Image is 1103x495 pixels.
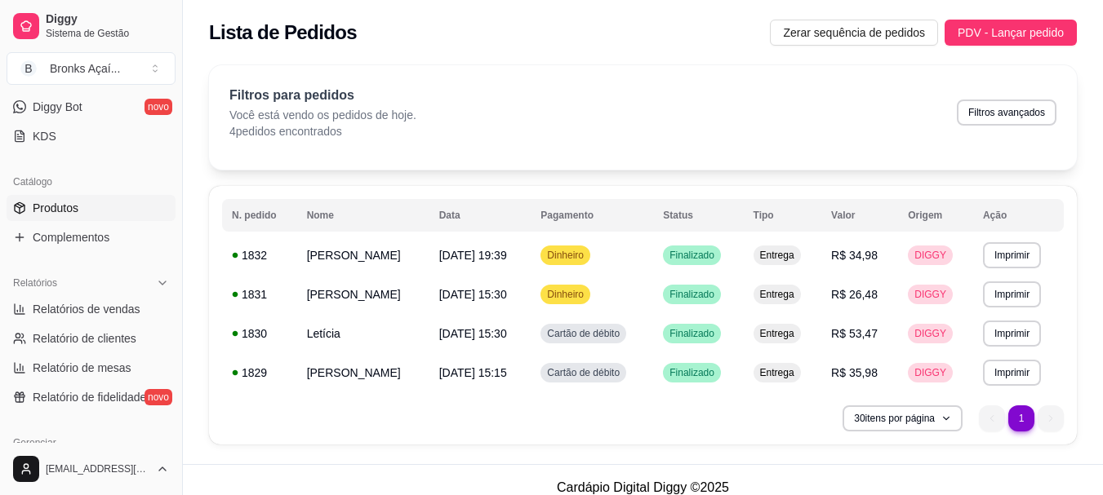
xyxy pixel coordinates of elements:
[1008,405,1034,431] li: pagination item 1 active
[945,20,1077,46] button: PDV - Lançar pedido
[7,169,176,195] div: Catálogo
[957,99,1056,126] button: Filtros avançados
[843,405,963,431] button: 30itens por página
[744,199,822,232] th: Tipo
[33,128,56,144] span: KDS
[911,288,950,301] span: DIGGY
[911,366,950,379] span: DIGGY
[7,224,176,250] a: Complementos
[20,60,37,77] span: B
[229,86,416,105] p: Filtros para pedidos
[429,199,531,232] th: Data
[831,327,878,340] span: R$ 53,47
[821,199,898,232] th: Valor
[33,389,146,405] span: Relatório de fidelidade
[7,7,176,46] a: DiggySistema de Gestão
[232,365,287,381] div: 1829
[831,249,878,262] span: R$ 34,98
[544,288,587,301] span: Dinheiro
[7,430,176,456] div: Gerenciar
[209,20,357,46] h2: Lista de Pedidos
[7,195,176,221] a: Produtos
[297,353,429,392] td: [PERSON_NAME]
[757,249,798,262] span: Entrega
[222,199,297,232] th: N. pedido
[653,199,743,232] th: Status
[33,330,136,347] span: Relatório de clientes
[666,288,718,301] span: Finalizado
[7,94,176,120] a: Diggy Botnovo
[232,247,287,263] div: 1832
[531,199,653,232] th: Pagamento
[232,325,287,342] div: 1830
[46,12,169,27] span: Diggy
[50,60,120,77] div: Bronks Açaí ...
[439,327,507,340] span: [DATE] 15:30
[666,366,718,379] span: Finalizado
[439,249,507,262] span: [DATE] 19:39
[898,199,973,232] th: Origem
[229,107,416,123] p: Você está vendo os pedidos de hoje.
[7,123,176,149] a: KDS
[46,27,169,40] span: Sistema de Gestão
[757,327,798,340] span: Entrega
[958,24,1064,42] span: PDV - Lançar pedido
[783,24,925,42] span: Zerar sequência de pedidos
[544,366,623,379] span: Cartão de débito
[7,449,176,488] button: [EMAIL_ADDRESS][DOMAIN_NAME]
[831,288,878,301] span: R$ 26,48
[33,99,82,115] span: Diggy Bot
[983,320,1041,347] button: Imprimir
[757,366,798,379] span: Entrega
[971,397,1072,440] nav: pagination navigation
[544,249,587,262] span: Dinheiro
[7,296,176,322] a: Relatórios de vendas
[439,366,507,379] span: [DATE] 15:15
[770,20,938,46] button: Zerar sequência de pedidos
[33,360,131,376] span: Relatório de mesas
[33,200,78,216] span: Produtos
[297,314,429,353] td: Letícia
[757,288,798,301] span: Entrega
[7,52,176,85] button: Select a team
[666,327,718,340] span: Finalizado
[297,275,429,314] td: [PERSON_NAME]
[13,276,57,289] span: Relatórios
[973,199,1064,232] th: Ação
[439,288,507,301] span: [DATE] 15:30
[666,249,718,262] span: Finalizado
[983,281,1041,307] button: Imprimir
[544,327,623,340] span: Cartão de débito
[33,229,109,245] span: Complementos
[983,360,1041,386] button: Imprimir
[46,462,149,475] span: [EMAIL_ADDRESS][DOMAIN_NAME]
[911,249,950,262] span: DIGGY
[7,325,176,351] a: Relatório de clientes
[911,327,950,340] span: DIGGY
[232,286,287,303] div: 1831
[297,199,429,232] th: Nome
[229,123,416,139] p: 4 pedidos encontrados
[7,355,176,381] a: Relatório de mesas
[983,242,1041,268] button: Imprimir
[33,301,140,317] span: Relatórios de vendas
[831,366,878,379] span: R$ 35,98
[7,384,176,410] a: Relatório de fidelidadenovo
[297,236,429,275] td: [PERSON_NAME]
